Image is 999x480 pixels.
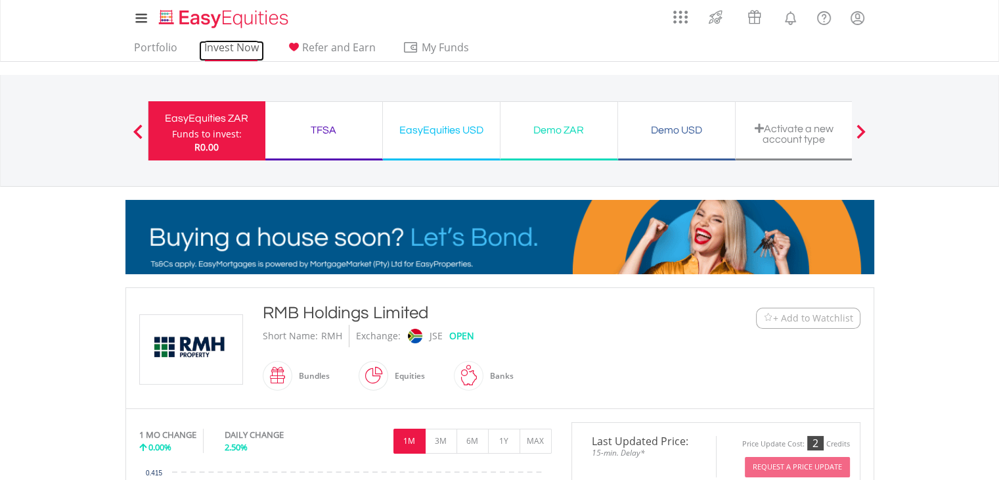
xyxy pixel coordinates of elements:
img: vouchers-v2.svg [744,7,765,28]
div: Exchange: [356,325,401,347]
div: Bundles [292,360,330,392]
div: Funds to invest: [172,128,242,141]
a: Invest Now [199,41,264,61]
div: EasyEquities ZAR [156,109,257,128]
span: + Add to Watchlist [773,312,853,325]
img: EQU.ZA.RMH.png [142,315,240,384]
button: 1Y [488,429,520,454]
div: EasyEquities USD [391,121,492,139]
a: Portfolio [129,41,183,61]
div: Activate a new account type [744,123,845,145]
div: Price Update Cost: [742,439,805,449]
button: Watchlist + Add to Watchlist [756,308,860,329]
text: 0.415 [145,469,162,477]
div: Demo USD [626,121,727,139]
div: Equities [388,360,425,392]
a: Vouchers [735,3,774,28]
div: Short Name: [263,325,318,347]
a: My Profile [841,3,874,32]
span: My Funds [403,39,489,56]
button: 6M [456,429,489,454]
button: Request A Price Update [745,457,850,477]
button: MAX [520,429,552,454]
img: Watchlist [763,313,773,323]
div: Banks [483,360,514,392]
a: FAQ's and Support [807,3,841,30]
div: RMH [321,325,342,347]
a: AppsGrid [665,3,696,24]
div: RMB Holdings Limited [263,301,675,325]
div: 1 MO CHANGE [139,429,196,441]
span: Refer and Earn [302,40,376,55]
img: EasyMortage Promotion Banner [125,200,874,274]
button: 1M [393,429,426,454]
div: Credits [826,439,850,449]
img: thrive-v2.svg [705,7,726,28]
span: 0.00% [148,441,171,453]
a: Notifications [774,3,807,30]
span: 15-min. Delay* [582,446,706,459]
img: jse.png [407,329,422,343]
img: EasyEquities_Logo.png [156,8,294,30]
div: JSE [430,325,443,347]
div: TFSA [273,121,374,139]
a: Home page [154,3,294,30]
span: 2.50% [225,441,248,453]
span: R0.00 [194,141,219,153]
div: DAILY CHANGE [225,429,328,441]
button: 3M [425,429,457,454]
div: OPEN [449,325,474,347]
div: Demo ZAR [508,121,610,139]
div: 2 [807,436,824,450]
a: Refer and Earn [280,41,381,61]
img: grid-menu-icon.svg [673,10,688,24]
span: Last Updated Price: [582,436,706,446]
